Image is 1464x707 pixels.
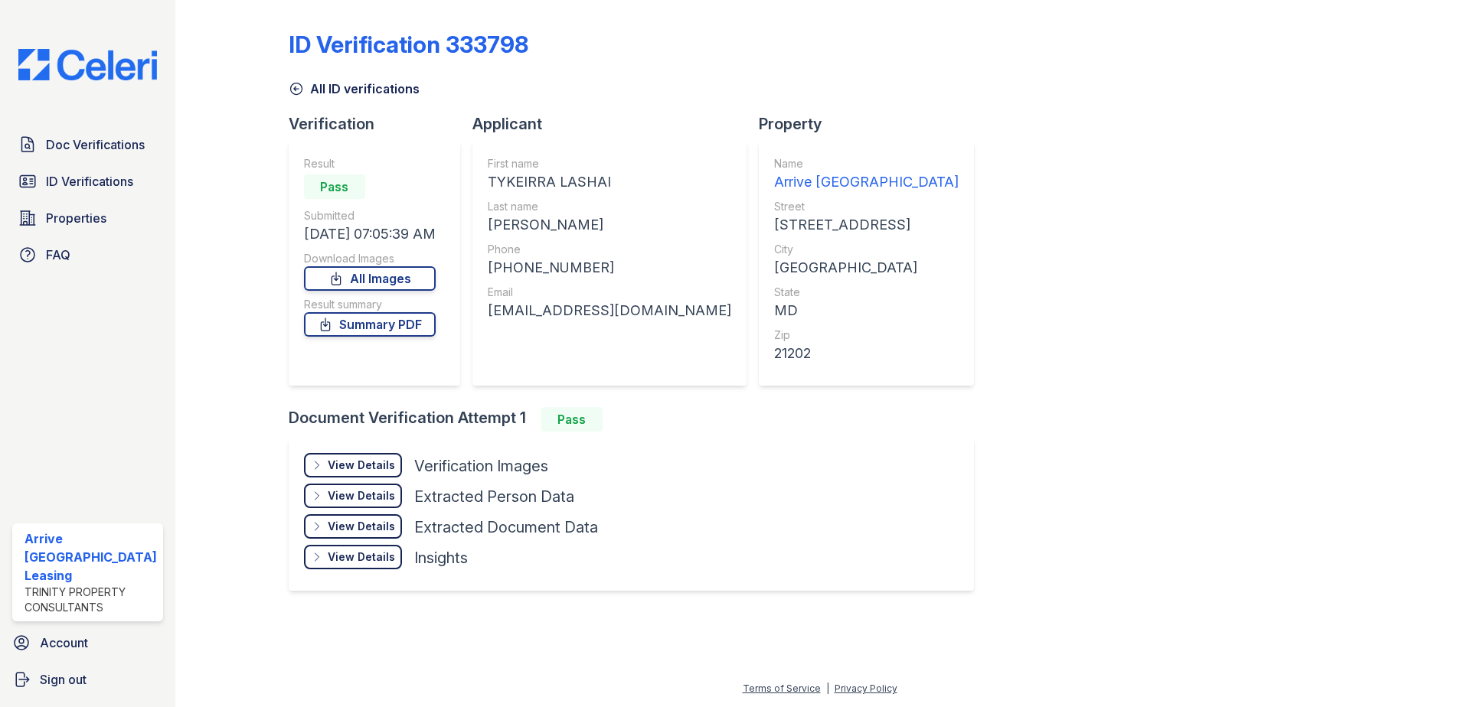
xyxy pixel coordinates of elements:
[488,285,731,300] div: Email
[414,516,598,538] div: Extracted Document Data
[488,199,731,214] div: Last name
[304,174,365,199] div: Pass
[304,312,436,337] a: Summary PDF
[472,113,759,135] div: Applicant
[541,407,603,432] div: Pass
[289,80,420,98] a: All ID verifications
[304,266,436,291] a: All Images
[414,547,468,569] div: Insights
[40,670,87,689] span: Sign out
[304,156,436,171] div: Result
[774,300,959,321] div: MD
[774,257,959,279] div: [GEOGRAPHIC_DATA]
[488,300,731,321] div: [EMAIL_ADDRESS][DOMAIN_NAME]
[40,634,88,652] span: Account
[328,458,395,473] div: View Details
[12,239,163,270] a: FAQ
[6,49,169,80] img: CE_Logo_Blue-a8612792a0a2168367f1c8372b55b34899dd931a85d93a1a3d3e32e68fde9ad4.png
[25,529,157,585] div: Arrive [GEOGRAPHIC_DATA] Leasing
[304,251,436,266] div: Download Images
[759,113,986,135] div: Property
[46,172,133,191] span: ID Verifications
[774,156,959,171] div: Name
[414,455,548,477] div: Verification Images
[774,242,959,257] div: City
[12,203,163,233] a: Properties
[304,208,436,223] div: Submitted
[826,683,829,694] div: |
[6,627,169,658] a: Account
[328,519,395,534] div: View Details
[774,199,959,214] div: Street
[12,166,163,197] a: ID Verifications
[743,683,821,694] a: Terms of Service
[488,171,731,193] div: TYKEIRRA LASHAI
[328,488,395,503] div: View Details
[304,223,436,245] div: [DATE] 07:05:39 AM
[774,171,959,193] div: Arrive [GEOGRAPHIC_DATA]
[46,135,145,154] span: Doc Verifications
[774,285,959,300] div: State
[774,343,959,364] div: 21202
[304,297,436,312] div: Result summary
[12,129,163,160] a: Doc Verifications
[488,257,731,279] div: [PHONE_NUMBER]
[774,327,959,343] div: Zip
[488,156,731,171] div: First name
[6,664,169,695] a: Sign out
[488,214,731,236] div: [PERSON_NAME]
[774,156,959,193] a: Name Arrive [GEOGRAPHIC_DATA]
[488,242,731,257] div: Phone
[25,585,157,615] div: Trinity Property Consultants
[289,113,472,135] div: Verification
[46,246,70,264] span: FAQ
[414,486,574,507] div: Extracted Person Data
[835,683,897,694] a: Privacy Policy
[774,214,959,236] div: [STREET_ADDRESS]
[289,31,528,58] div: ID Verification 333798
[289,407,986,432] div: Document Verification Attempt 1
[328,549,395,565] div: View Details
[46,209,106,227] span: Properties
